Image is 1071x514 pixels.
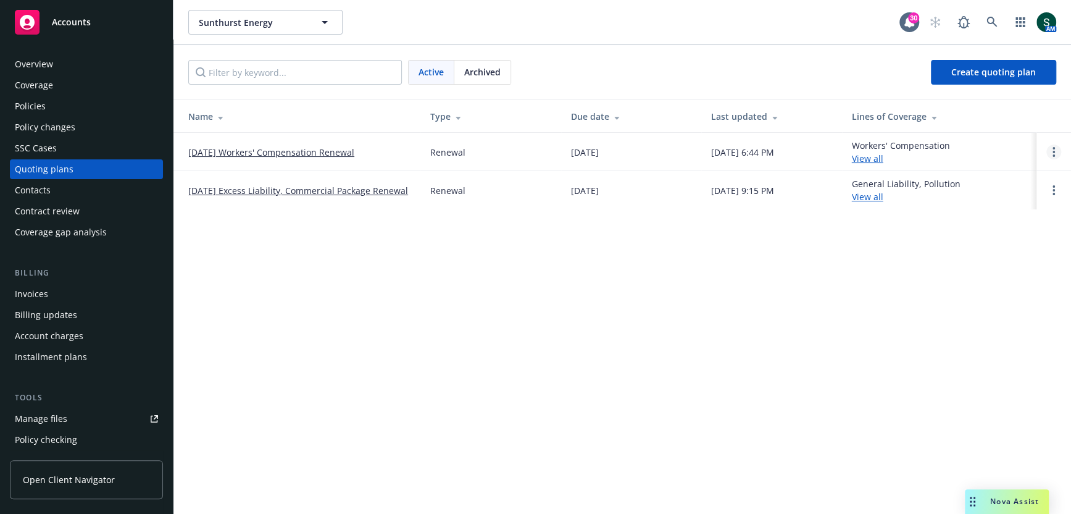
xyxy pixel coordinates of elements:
[571,110,692,123] div: Due date
[15,138,57,158] div: SSC Cases
[430,184,465,197] div: Renewal
[15,180,51,200] div: Contacts
[711,184,774,197] div: [DATE] 9:15 PM
[15,222,107,242] div: Coverage gap analysis
[852,110,1027,123] div: Lines of Coverage
[10,284,163,304] a: Invoices
[1046,183,1061,198] a: Open options
[10,326,163,346] a: Account charges
[188,60,402,85] input: Filter by keyword...
[23,473,115,486] span: Open Client Navigator
[15,284,48,304] div: Invoices
[852,177,961,203] div: General Liability, Pollution
[10,305,163,325] a: Billing updates
[10,96,163,116] a: Policies
[15,117,75,137] div: Policy changes
[10,54,163,74] a: Overview
[10,180,163,200] a: Contacts
[951,10,976,35] a: Report a Bug
[15,159,73,179] div: Quoting plans
[464,65,501,78] span: Archived
[15,305,77,325] div: Billing updates
[931,60,1056,85] a: Create quoting plan
[188,146,354,159] a: [DATE] Workers' Compensation Renewal
[852,191,883,203] a: View all
[10,159,163,179] a: Quoting plans
[990,496,1039,507] span: Nova Assist
[15,201,80,221] div: Contract review
[951,66,1036,78] span: Create quoting plan
[10,138,163,158] a: SSC Cases
[10,267,163,279] div: Billing
[571,184,599,197] div: [DATE]
[571,146,599,159] div: [DATE]
[52,17,91,27] span: Accounts
[430,110,551,123] div: Type
[15,54,53,74] div: Overview
[965,489,1049,514] button: Nova Assist
[10,392,163,404] div: Tools
[10,430,163,450] a: Policy checking
[980,10,1004,35] a: Search
[711,146,774,159] div: [DATE] 6:44 PM
[1008,10,1033,35] a: Switch app
[10,201,163,221] a: Contract review
[852,139,950,165] div: Workers' Compensation
[15,75,53,95] div: Coverage
[10,75,163,95] a: Coverage
[15,347,87,367] div: Installment plans
[419,65,444,78] span: Active
[199,16,306,29] span: Sunthurst Energy
[188,10,343,35] button: Sunthurst Energy
[430,146,465,159] div: Renewal
[15,326,83,346] div: Account charges
[10,347,163,367] a: Installment plans
[10,117,163,137] a: Policy changes
[1046,145,1061,159] a: Open options
[711,110,832,123] div: Last updated
[188,184,408,197] a: [DATE] Excess Liability, Commercial Package Renewal
[965,489,980,514] div: Drag to move
[10,222,163,242] a: Coverage gap analysis
[923,10,948,35] a: Start snowing
[10,5,163,40] a: Accounts
[15,96,46,116] div: Policies
[188,110,410,123] div: Name
[908,12,919,23] div: 30
[1036,12,1056,32] img: photo
[15,430,77,450] div: Policy checking
[852,153,883,164] a: View all
[15,409,67,429] div: Manage files
[10,409,163,429] a: Manage files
